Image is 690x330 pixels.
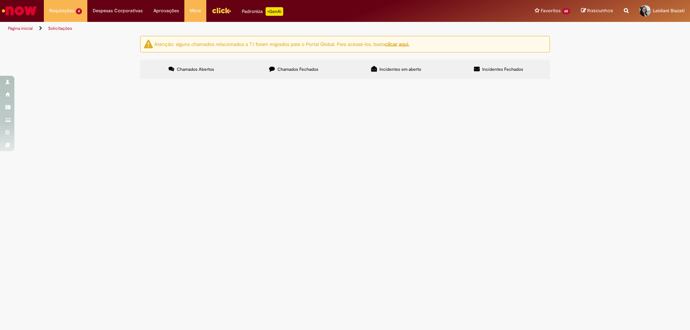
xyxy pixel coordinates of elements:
[8,25,33,31] a: Página inicial
[154,41,409,47] ng-bind-html: Atenção: alguns chamados relacionados a T.I foram migrados para o Portal Global. Para acessá-los,...
[48,25,72,31] a: Solicitações
[385,41,409,47] a: clicar aqui.
[587,7,613,14] span: Rascunhos
[266,7,283,16] p: +GenAi
[277,66,318,72] span: Chamados Fechados
[153,7,179,14] span: Aprovações
[93,7,143,14] span: Despesas Corporativas
[242,7,283,16] div: Padroniza
[581,8,613,14] a: Rascunhos
[482,66,523,72] span: Incidentes Fechados
[5,22,455,35] ul: Trilhas de página
[76,8,82,14] span: 4
[49,7,74,14] span: Requisições
[1,4,38,18] img: ServiceNow
[653,8,685,14] span: Leidiani Biazati
[212,5,231,16] img: click_logo_yellow_360x200.png
[379,66,421,72] span: Incidentes em aberto
[562,8,570,14] span: 60
[190,7,201,14] span: More
[177,66,214,72] span: Chamados Abertos
[541,7,561,14] span: Favoritos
